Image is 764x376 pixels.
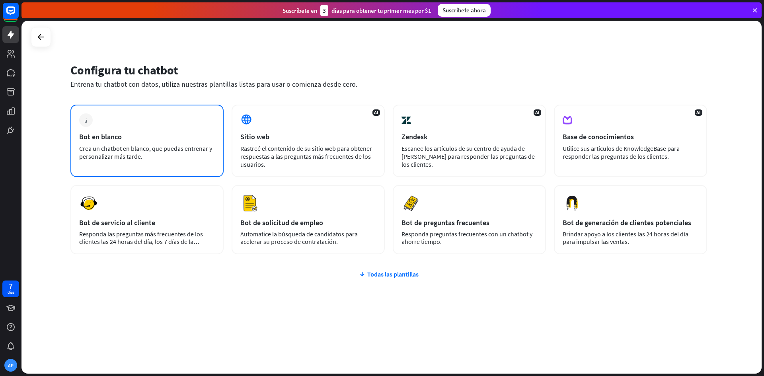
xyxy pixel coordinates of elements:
font: Suscríbete en [283,7,317,14]
font: 7 [9,281,13,291]
font: AP [8,362,14,368]
font: Automatice la búsqueda de candidatos para acelerar su proceso de contratación. [240,230,358,245]
font: Todas las plantillas [367,270,419,278]
a: 7 días [2,281,19,297]
font: Bot de servicio al cliente [79,218,155,227]
button: Abrir el widget de chat LiveChat [6,3,30,27]
font: AI [696,109,701,115]
font: más [84,117,87,123]
font: Bot en blanco [79,132,122,141]
font: Base de conocimientos [563,132,634,141]
font: Suscríbete ahora [442,6,486,14]
font: Utilice sus artículos de KnowledgeBase para responder las preguntas de los clientes. [563,144,680,160]
font: días [8,290,14,295]
font: Crea un chatbot en blanco, que puedas entrenar y personalizar más tarde. [79,144,212,160]
font: Entrena tu chatbot con datos, utiliza nuestras plantillas listas para usar o comienza desde cero. [70,80,357,89]
font: días para obtener tu primer mes por $1 [331,7,431,14]
font: Bot de generación de clientes potenciales [563,218,691,227]
font: Sitio web [240,132,269,141]
font: Bot de solicitud de empleo [240,218,323,227]
font: 3 [323,7,326,14]
font: Escanee los artículos de su centro de ayuda de [PERSON_NAME] para responder las preguntas de los ... [401,144,535,168]
font: AI [374,109,378,115]
font: AI [535,109,540,115]
font: Configura tu chatbot [70,62,178,78]
font: Rastreé el contenido de su sitio web para obtener respuestas a las preguntas más frecuentes de lo... [240,144,372,168]
font: Responda las preguntas más frecuentes de los clientes las 24 horas del día, los 7 días de la semana. [79,230,203,253]
font: Brindar apoyo a los clientes las 24 horas del día para impulsar las ventas. [563,230,688,245]
font: Bot de preguntas frecuentes [401,218,489,227]
font: Responda preguntas frecuentes con un chatbot y ahorre tiempo. [401,230,532,245]
font: Zendesk [401,132,427,141]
